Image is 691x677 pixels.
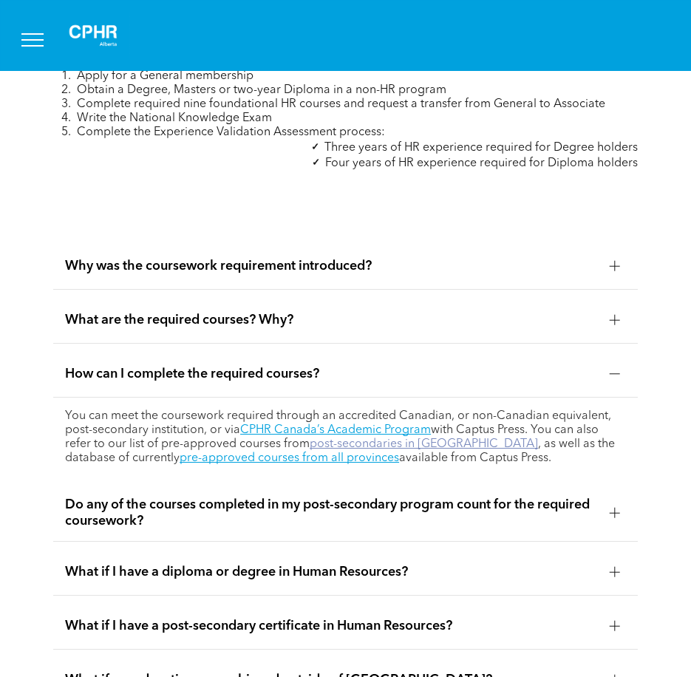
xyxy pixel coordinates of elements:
span: Apply for a General membership [77,70,253,82]
p: You can meet the coursework required through an accredited Canadian, or non-Canadian equivalent, ... [65,409,626,466]
span: What if I have a post-secondary certificate in Human Resources? [65,618,598,634]
a: pre-approved courses from all provinces [180,452,399,464]
span: Complete required nine foundational HR courses and request a transfer from General to Associate [77,98,605,110]
span: Three years of HR experience required for Degree holders [324,142,638,154]
span: Do any of the courses completed in my post-secondary program count for the required coursework? [65,497,598,529]
span: Write the National Knowledge Exam [77,112,272,124]
a: post-secondaries in [GEOGRAPHIC_DATA] [310,438,538,450]
button: menu [13,21,52,59]
span: Complete the Experience Validation Assessment process: [77,126,385,138]
span: How can I complete the required courses? [65,366,598,382]
span: What are the required courses? Why? [65,312,598,328]
img: A white background with a few lines on it [56,12,130,59]
span: Obtain a Degree, Masters or two-year Diploma in a non-HR program [77,84,446,96]
span: What if I have a diploma or degree in Human Resources? [65,564,598,580]
a: CPHR Canada’s Academic Program [240,424,431,436]
span: Four years of HR experience required for Diploma holders [325,157,638,169]
span: Why was the coursework requirement introduced? [65,258,598,274]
